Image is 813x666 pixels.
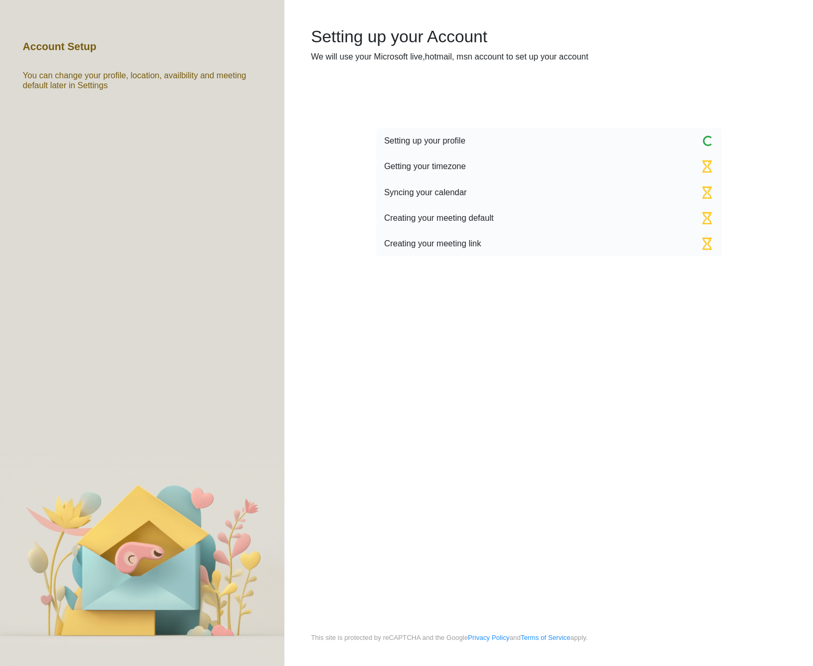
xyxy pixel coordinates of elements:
[376,180,618,205] td: Syncing your calendar
[23,40,97,53] h5: Account Setup
[468,634,510,641] a: Privacy Policy
[376,128,618,154] td: Setting up your profile
[23,70,262,90] h6: You can change your profile, location, availbility and meeting default later in Settings
[311,51,786,63] div: We will use your Microsoft live,hotmail, msn account to set up your account
[311,27,786,46] h2: Setting up your Account
[376,154,618,180] td: Getting your timezone
[376,205,618,231] td: Creating your meeting default
[376,231,618,256] td: Creating your meeting link
[521,634,570,641] a: Terms of Service
[311,633,588,666] small: This site is protected by reCAPTCHA and the Google and apply.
